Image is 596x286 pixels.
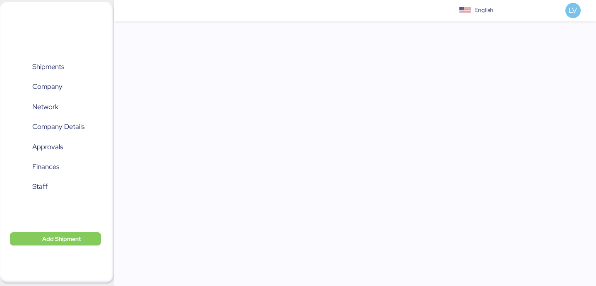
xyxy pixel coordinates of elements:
a: Shipments [5,57,101,76]
span: LV [569,5,577,16]
span: Approvals [32,141,63,153]
a: Company [5,77,101,96]
span: Network [32,101,58,113]
span: Company Details [32,121,84,133]
div: English [474,6,493,14]
span: Add Shipment [42,234,81,244]
a: Company Details [5,117,101,136]
span: Finances [32,161,59,173]
a: Approvals [5,137,101,156]
button: Add Shipment [10,232,101,245]
a: Network [5,97,101,116]
a: Finances [5,157,101,176]
span: Staff [32,181,48,193]
button: Menu [119,4,133,18]
span: Company [32,81,62,93]
span: Shipments [32,61,64,73]
a: Staff [5,177,101,196]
